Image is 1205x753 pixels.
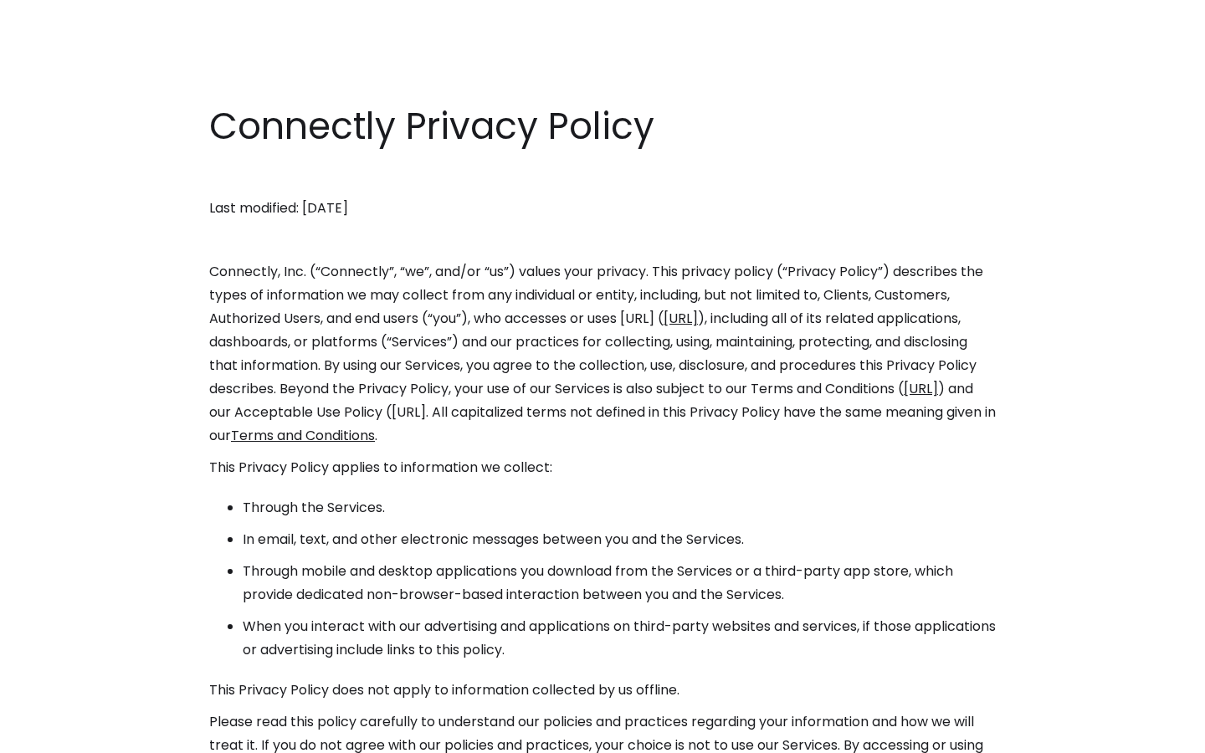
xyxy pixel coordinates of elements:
[243,615,996,662] li: When you interact with our advertising and applications on third-party websites and services, if ...
[209,197,996,220] p: Last modified: [DATE]
[243,496,996,520] li: Through the Services.
[243,560,996,607] li: Through mobile and desktop applications you download from the Services or a third-party app store...
[231,426,375,445] a: Terms and Conditions
[209,260,996,448] p: Connectly, Inc. (“Connectly”, “we”, and/or “us”) values your privacy. This privacy policy (“Priva...
[33,724,100,747] ul: Language list
[209,100,996,152] h1: Connectly Privacy Policy
[904,379,938,398] a: [URL]
[243,528,996,551] li: In email, text, and other electronic messages between you and the Services.
[209,679,996,702] p: This Privacy Policy does not apply to information collected by us offline.
[664,309,698,328] a: [URL]
[209,165,996,188] p: ‍
[209,228,996,252] p: ‍
[209,456,996,479] p: This Privacy Policy applies to information we collect:
[17,722,100,747] aside: Language selected: English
